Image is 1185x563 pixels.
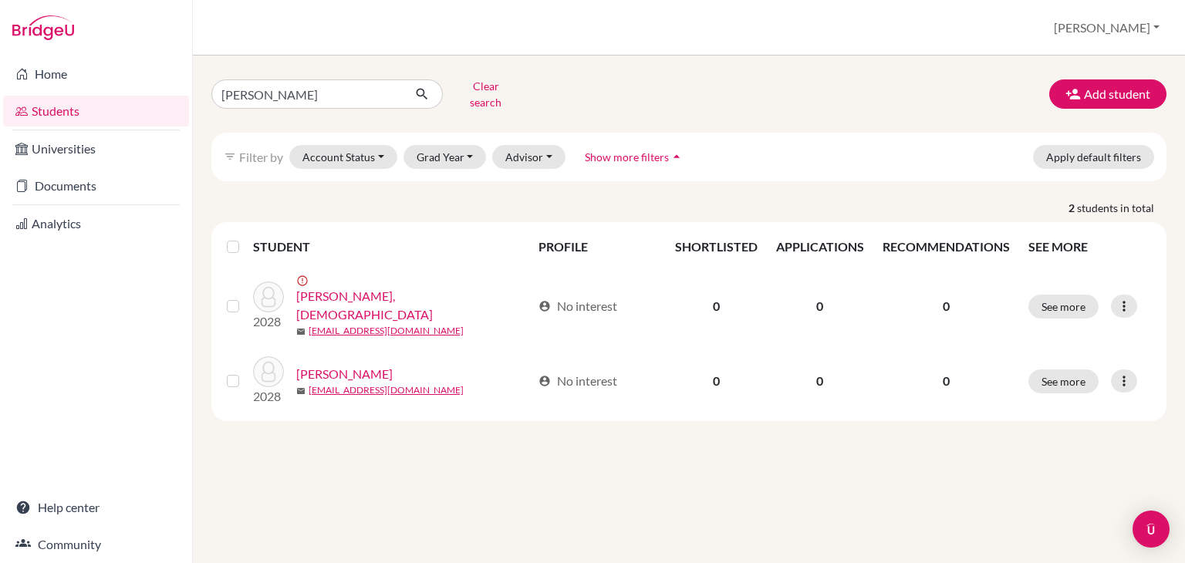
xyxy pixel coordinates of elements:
span: Filter by [239,150,283,164]
img: Bridge-U [12,15,74,40]
span: mail [296,386,306,396]
th: SHORTLISTED [666,228,767,265]
a: Community [3,529,189,560]
span: Show more filters [585,150,669,164]
a: Analytics [3,208,189,239]
button: See more [1028,369,1099,393]
span: account_circle [538,300,551,312]
span: students in total [1077,200,1166,216]
img: Mendez, German [253,281,284,312]
th: PROFILE [529,228,665,265]
td: 0 [666,347,767,415]
input: Find student by name... [211,79,403,109]
i: arrow_drop_up [669,149,684,164]
p: 2028 [253,387,284,406]
button: See more [1028,295,1099,319]
th: STUDENT [253,228,529,265]
p: 0 [883,372,1010,390]
button: Apply default filters [1033,145,1154,169]
strong: 2 [1069,200,1077,216]
button: Add student [1049,79,1166,109]
div: No interest [538,372,617,390]
p: 0 [883,297,1010,315]
button: [PERSON_NAME] [1047,13,1166,42]
span: mail [296,327,306,336]
button: Account Status [289,145,397,169]
th: SEE MORE [1019,228,1160,265]
button: Show more filtersarrow_drop_up [572,145,697,169]
td: 0 [767,347,873,415]
div: Open Intercom Messenger [1133,511,1170,548]
p: 2028 [253,312,284,331]
th: RECOMMENDATIONS [873,228,1019,265]
i: filter_list [224,150,236,163]
button: Advisor [492,145,565,169]
a: Help center [3,492,189,523]
a: Universities [3,133,189,164]
a: [EMAIL_ADDRESS][DOMAIN_NAME] [309,383,464,397]
img: Mendez, Roberto [253,356,284,387]
span: account_circle [538,375,551,387]
a: Students [3,96,189,126]
a: Documents [3,170,189,201]
button: Grad Year [403,145,487,169]
a: [PERSON_NAME] [296,365,393,383]
button: Clear search [443,74,528,114]
span: error_outline [296,275,312,287]
th: APPLICATIONS [767,228,873,265]
div: No interest [538,297,617,315]
a: [EMAIL_ADDRESS][DOMAIN_NAME] [309,324,464,338]
a: Home [3,59,189,89]
td: 0 [666,265,767,347]
td: 0 [767,265,873,347]
a: [PERSON_NAME], [DEMOGRAPHIC_DATA] [296,287,532,324]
